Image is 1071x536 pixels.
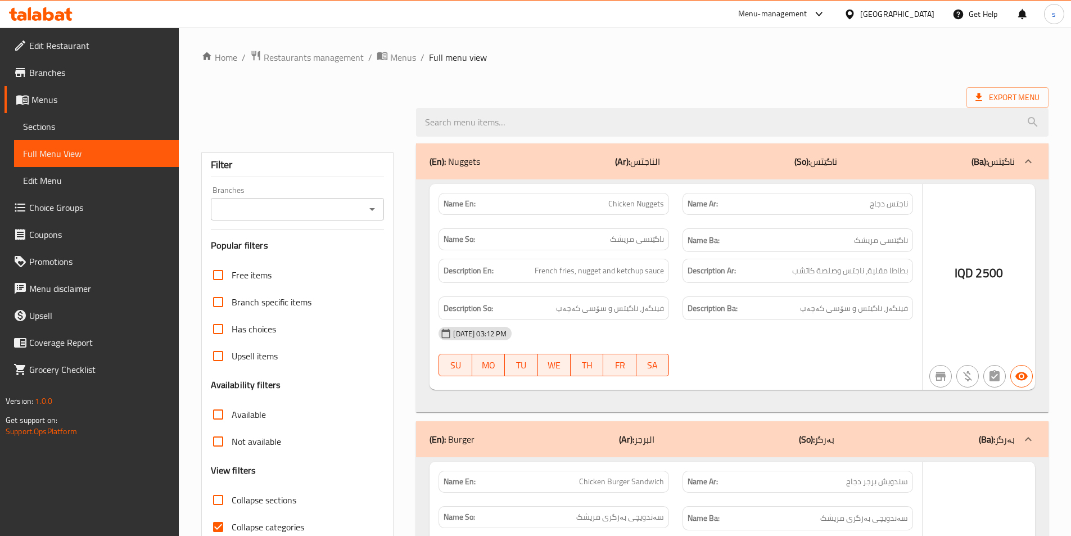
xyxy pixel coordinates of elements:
[416,179,1049,413] div: (En): Nuggets(Ar):الناجتس(So):ناگێتس(Ba):ناگێتس
[444,198,476,210] strong: Name En:
[449,328,511,339] span: [DATE] 03:12 PM
[800,301,908,316] span: فینگەر، ناگیتس و سۆسی کەچەپ
[505,354,537,376] button: TU
[956,365,979,388] button: Purchased item
[264,51,364,64] span: Restaurants management
[543,357,566,373] span: WE
[211,153,385,177] div: Filter
[29,282,170,295] span: Menu disclaimer
[979,431,995,448] b: (Ba):
[688,301,738,316] strong: Description Ba:
[6,413,57,427] span: Get support on:
[579,476,664,488] span: Chicken Burger Sandwich
[4,32,179,59] a: Edit Restaurant
[232,349,278,363] span: Upsell items
[29,201,170,214] span: Choice Groups
[688,476,718,488] strong: Name Ar:
[232,493,296,507] span: Collapse sections
[23,120,170,133] span: Sections
[232,520,304,534] span: Collapse categories
[6,394,33,408] span: Version:
[971,155,1015,168] p: ناگێتس
[364,201,380,217] button: Open
[966,87,1049,108] span: Export Menu
[444,301,493,316] strong: Description So:
[641,357,665,373] span: SA
[619,431,634,448] b: (Ar):
[4,329,179,356] a: Coverage Report
[538,354,571,376] button: WE
[688,233,720,247] strong: Name Ba:
[232,408,266,421] span: Available
[571,354,603,376] button: TH
[430,155,480,168] p: Nuggets
[929,365,952,388] button: Not branch specific item
[794,153,810,170] b: (So):
[14,113,179,140] a: Sections
[799,431,815,448] b: (So):
[619,433,654,446] p: البرجر
[799,433,834,446] p: بەرگر
[792,264,908,278] span: بطاطا مقلية، ناجتس وصلصة كاتشب
[232,322,276,336] span: Has choices
[29,66,170,79] span: Branches
[4,356,179,383] a: Grocery Checklist
[429,51,487,64] span: Full menu view
[1052,8,1056,20] span: s
[14,167,179,194] a: Edit Menu
[29,228,170,241] span: Coupons
[4,194,179,221] a: Choice Groups
[444,233,475,245] strong: Name So:
[738,7,807,21] div: Menu-management
[975,262,1003,284] span: 2500
[444,357,467,373] span: SU
[955,262,973,284] span: IQD
[4,248,179,275] a: Promotions
[576,511,664,523] span: سەندویچی بەرگری مریشک
[6,424,77,439] a: Support.OpsPlatform
[971,153,988,170] b: (Ba):
[35,394,52,408] span: 1.0.0
[688,511,720,525] strong: Name Ba:
[416,421,1049,457] div: (En): Burger(Ar):البرجر(So):بەرگر(Ba):بەرگر
[603,354,636,376] button: FR
[979,433,1015,446] p: بەرگر
[430,433,475,446] p: Burger
[4,221,179,248] a: Coupons
[421,51,424,64] li: /
[1010,365,1033,388] button: Available
[477,357,500,373] span: MO
[201,51,237,64] a: Home
[211,239,385,252] h3: Popular filters
[439,354,472,376] button: SU
[688,198,718,210] strong: Name Ar:
[430,153,446,170] b: (En):
[870,198,908,210] span: ناجتس دجاج
[4,302,179,329] a: Upsell
[416,108,1049,137] input: search
[29,39,170,52] span: Edit Restaurant
[688,264,736,278] strong: Description Ar:
[390,51,416,64] span: Menus
[211,379,281,391] h3: Availability filters
[608,198,664,210] span: Chicken Nuggets
[535,264,664,278] span: French fries, nugget and ketchup sauce
[232,295,311,309] span: Branch specific items
[444,511,475,523] strong: Name So:
[610,233,664,245] span: ناگێتسی مریشک
[556,301,664,316] span: فینگەر، ناگیتس و سۆسی کەچەپ
[472,354,505,376] button: MO
[23,147,170,160] span: Full Menu View
[29,336,170,349] span: Coverage Report
[820,511,908,525] span: سەندویچی بەرگری مریشک
[4,59,179,86] a: Branches
[31,93,170,106] span: Menus
[430,431,446,448] b: (En):
[636,354,669,376] button: SA
[4,86,179,113] a: Menus
[377,50,416,65] a: Menus
[794,155,837,168] p: ناگێتس
[211,464,256,477] h3: View filters
[29,363,170,376] span: Grocery Checklist
[608,357,631,373] span: FR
